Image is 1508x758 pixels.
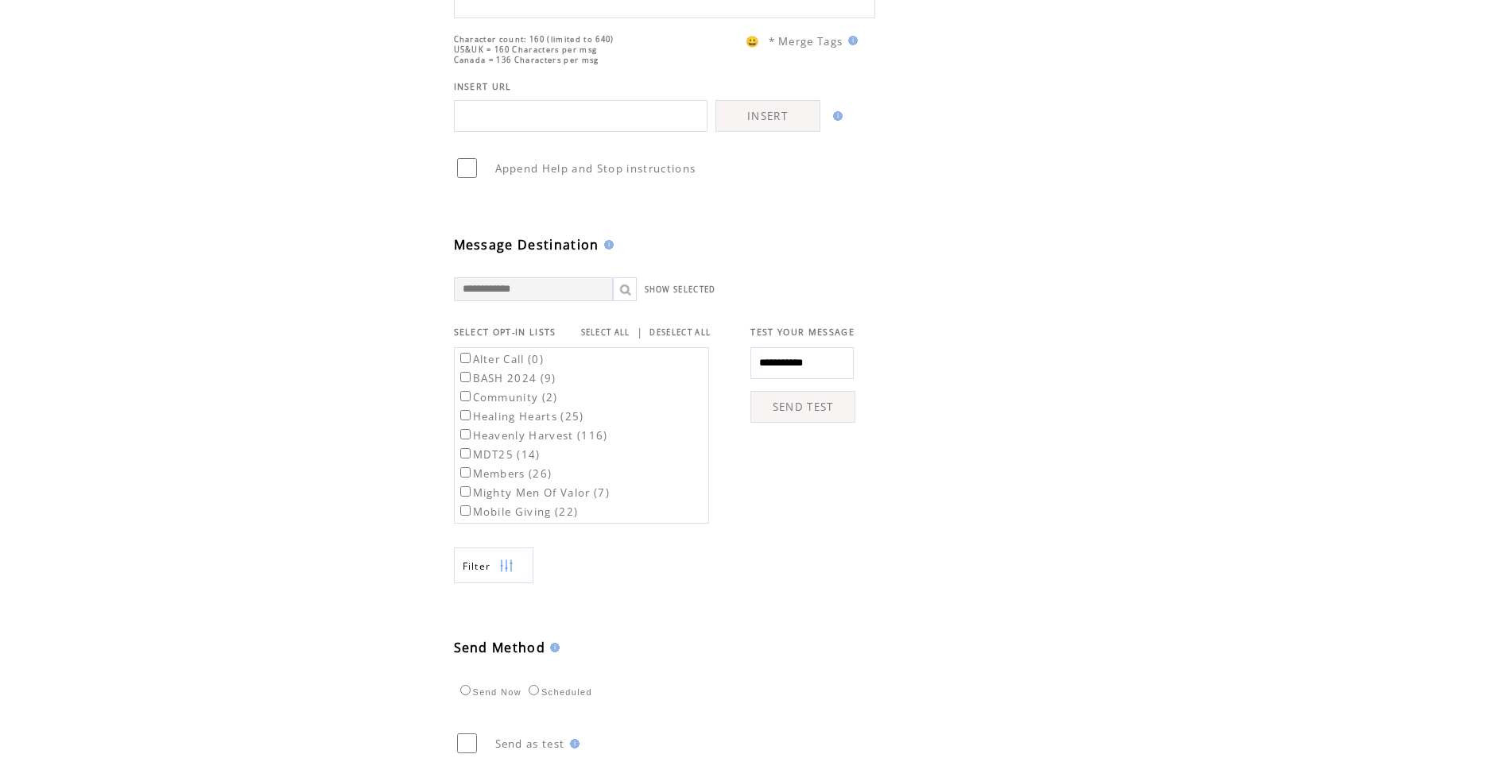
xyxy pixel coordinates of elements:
[750,327,855,338] span: TEST YOUR MESSAGE
[457,352,545,366] label: Alter Call (0)
[828,111,843,121] img: help.gif
[456,687,521,697] label: Send Now
[581,327,630,338] a: SELECT ALL
[457,428,608,443] label: Heavenly Harvest (116)
[454,547,533,583] a: Filter
[750,391,855,423] a: SEND TEST
[649,327,711,338] a: DESELECT ALL
[463,559,491,573] span: Show filters
[460,505,471,516] input: Mobile Giving (22)
[460,391,471,401] input: Community (2)
[454,34,614,44] span: Character count: 160 (limited to 640)
[457,505,579,519] label: Mobile Giving (22)
[460,448,471,458] input: MDT25 (14)
[457,466,552,481] label: Members (26)
[457,390,558,404] label: Community (2)
[495,737,565,751] span: Send as test
[545,643,560,652] img: help.gif
[454,55,599,65] span: Canada = 136 Characters per msg
[460,467,471,478] input: Members (26)
[460,685,471,695] input: Send Now
[499,548,514,584] img: filters.png
[529,685,539,695] input: Scheduled
[457,371,556,385] label: BASH 2024 (9)
[843,36,858,45] img: help.gif
[457,447,541,462] label: MDT25 (14)
[599,240,614,249] img: help.gif
[457,485,611,500] label: Mighty Men Of Valor (7)
[525,687,592,697] label: Scheduled
[460,353,471,363] input: Alter Call (0)
[746,34,760,48] span: 😀
[645,284,716,295] a: SHOW SELECTED
[460,410,471,420] input: Healing Hearts (25)
[454,81,512,92] span: INSERT URL
[460,429,471,439] input: Heavenly Harvest (116)
[565,739,580,748] img: help.gif
[454,327,556,338] span: SELECT OPT-IN LISTS
[715,100,820,132] a: INSERT
[454,44,598,55] span: US&UK = 160 Characters per msg
[637,325,643,339] span: |
[457,409,584,423] label: Healing Hearts (25)
[460,486,471,497] input: Mighty Men Of Valor (7)
[769,34,843,48] span: * Merge Tags
[454,236,599,253] span: Message Destination
[460,372,471,382] input: BASH 2024 (9)
[454,639,546,656] span: Send Method
[495,161,696,176] span: Append Help and Stop instructions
